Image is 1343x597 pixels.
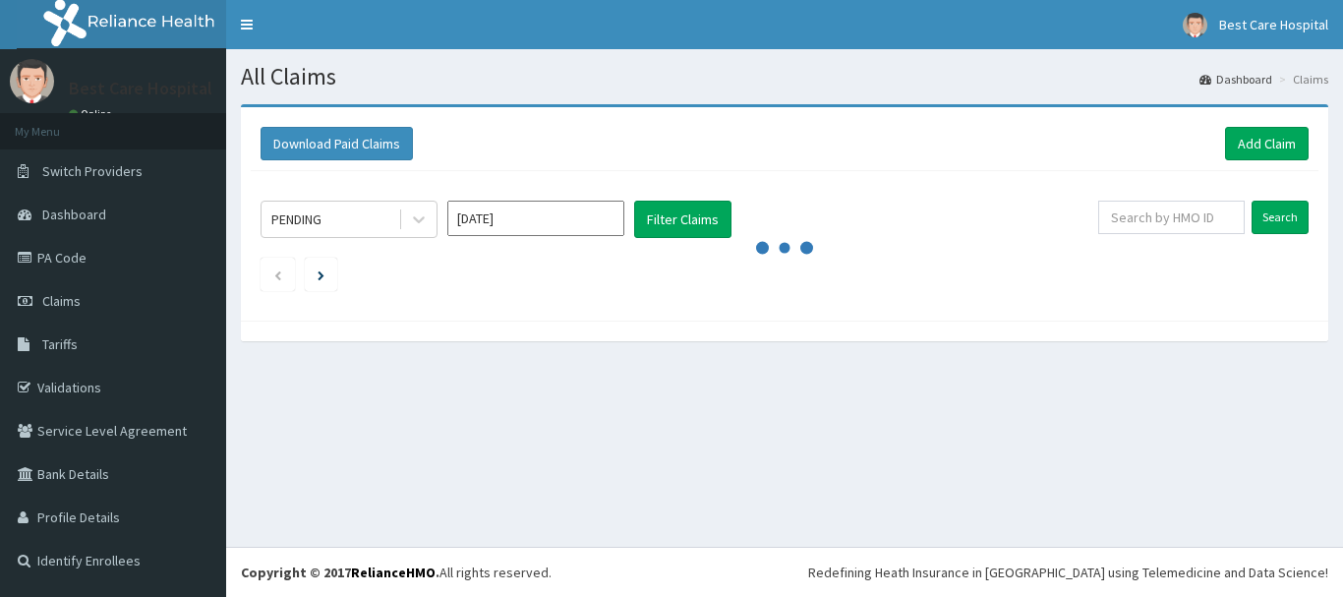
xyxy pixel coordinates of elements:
[1274,71,1328,88] li: Claims
[69,107,116,121] a: Online
[755,218,814,277] svg: audio-loading
[42,292,81,310] span: Claims
[808,563,1328,582] div: Redefining Heath Insurance in [GEOGRAPHIC_DATA] using Telemedicine and Data Science!
[241,64,1328,90] h1: All Claims
[1098,201,1245,234] input: Search by HMO ID
[1199,71,1272,88] a: Dashboard
[351,564,436,581] a: RelianceHMO
[10,59,54,103] img: User Image
[241,564,439,581] strong: Copyright © 2017 .
[1219,16,1328,33] span: Best Care Hospital
[447,201,624,236] input: Select Month and Year
[42,206,106,223] span: Dashboard
[42,335,78,353] span: Tariffs
[273,266,282,283] a: Previous page
[261,127,413,160] button: Download Paid Claims
[271,209,321,229] div: PENDING
[634,201,731,238] button: Filter Claims
[226,547,1343,597] footer: All rights reserved.
[42,162,143,180] span: Switch Providers
[69,80,212,97] p: Best Care Hospital
[318,266,324,283] a: Next page
[1252,201,1309,234] input: Search
[1183,13,1207,37] img: User Image
[1225,127,1309,160] a: Add Claim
